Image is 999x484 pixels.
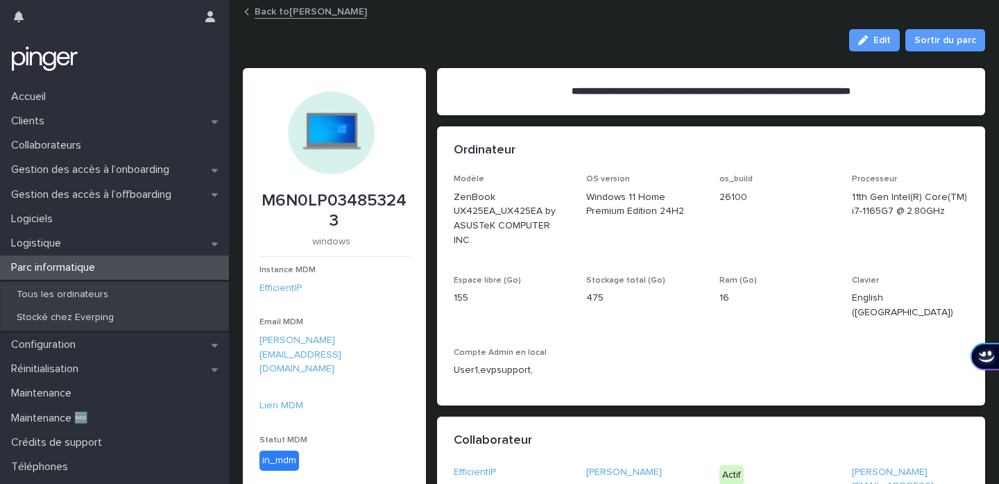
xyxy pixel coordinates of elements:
p: Tous les ordinateurs [6,289,119,301]
span: Instance MDM [259,266,316,274]
a: EfficientIP [454,465,496,480]
span: Compte Admin en local [454,349,547,357]
p: Accueil [6,90,57,103]
img: mTgBEunGTSyRkCgitkcU [11,45,78,73]
a: Lien MDM [259,401,303,410]
p: 475 [586,291,703,306]
p: Logistique [6,237,72,250]
p: 16 [719,291,836,306]
a: EfficientIP [259,281,302,296]
p: Gestion des accès à l’offboarding [6,188,182,201]
span: Espace libre (Go) [454,276,521,285]
p: 26100 [719,190,836,205]
p: Clients [6,115,55,128]
p: Collaborateurs [6,139,92,152]
p: Gestion des accès à l’onboarding [6,163,180,176]
a: [PERSON_NAME][EMAIL_ADDRESS][DOMAIN_NAME] [259,335,341,374]
p: Stocké chez Everping [6,312,125,324]
span: Edit [873,35,891,45]
span: Clavier [852,276,879,285]
p: Maintenance 🆕 [6,412,99,425]
span: os_build [719,175,753,183]
span: Modèle [454,175,484,183]
a: Back to[PERSON_NAME] [255,3,367,19]
p: Parc informatique [6,261,106,274]
p: Réinitialisation [6,362,89,376]
span: OS version [586,175,630,183]
p: User1,evpsupport, [454,363,570,378]
p: 11th Gen Intel(R) Core(TM) i7-1165G7 @ 2.80GHz [852,190,968,219]
p: Logiciels [6,212,64,226]
h2: Ordinateur [454,143,515,158]
p: M6N0LP034853243 [259,191,409,231]
span: Stockage total (Go) [586,276,665,285]
span: Ram (Go) [719,276,757,285]
p: Windows 11 Home Premium Edition 24H2 [586,190,703,219]
a: [PERSON_NAME] [586,465,662,480]
p: Crédits de support [6,436,113,449]
span: Statut MDM [259,436,307,444]
p: windows [259,236,404,248]
p: Maintenance [6,387,83,400]
p: 155 [454,291,570,306]
button: Sortir du parc [905,29,985,51]
h2: Collaborateur [454,433,532,449]
p: ZenBook UX425EA_UX425EA by ASUSTeK COMPUTER INC. [454,190,570,248]
p: Téléphones [6,460,79,474]
span: Processeur [852,175,897,183]
p: Configuration [6,338,87,351]
span: Sortir du parc [914,33,976,47]
p: English ([GEOGRAPHIC_DATA]) [852,291,968,320]
span: Email MDM [259,318,303,326]
div: in_mdm [259,451,299,471]
button: Edit [849,29,900,51]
